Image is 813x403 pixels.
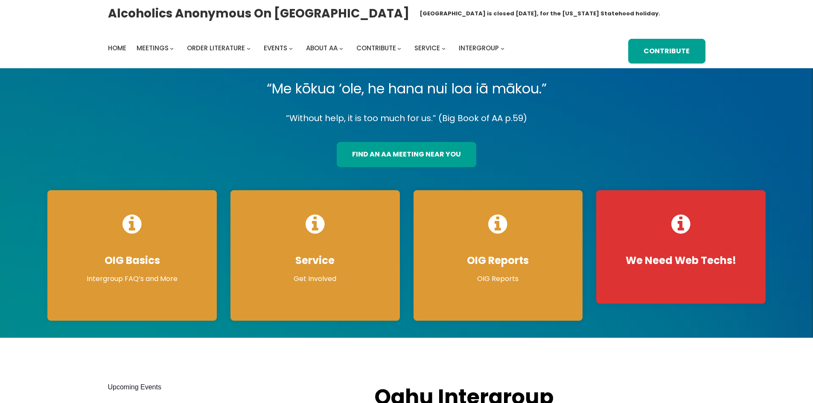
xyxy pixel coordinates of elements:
[356,43,396,52] span: Contribute
[108,382,358,392] h2: Upcoming Events
[459,42,499,54] a: Intergroup
[239,274,391,284] p: Get Involved
[628,39,705,64] a: Contribute
[41,77,772,101] p: “Me kōkua ‘ole, he hana nui loa iā mākou.”
[108,42,126,54] a: Home
[170,46,174,50] button: Meetings submenu
[289,46,293,50] button: Events submenu
[420,9,660,18] h1: [GEOGRAPHIC_DATA] is closed [DATE], for the [US_STATE] Statehood holiday.
[605,254,757,267] h4: We Need Web Techs!
[108,43,126,52] span: Home
[239,254,391,267] h4: Service
[264,42,287,54] a: Events
[397,46,401,50] button: Contribute submenu
[137,42,169,54] a: Meetings
[422,254,574,267] h4: OIG Reports
[414,43,440,52] span: Service
[247,46,251,50] button: Order Literature submenu
[356,42,396,54] a: Contribute
[459,43,499,52] span: Intergroup
[264,43,287,52] span: Events
[442,46,446,50] button: Service submenu
[41,111,772,126] p: “Without help, it is too much for us.” (Big Book of AA p.59)
[306,43,338,52] span: About AA
[337,142,476,167] a: find an aa meeting near you
[108,42,507,54] nav: Intergroup
[137,43,169,52] span: Meetings
[108,3,409,24] a: Alcoholics Anonymous on [GEOGRAPHIC_DATA]
[422,274,574,284] p: OIG Reports
[187,43,245,52] span: Order Literature
[306,42,338,54] a: About AA
[339,46,343,50] button: About AA submenu
[501,46,504,50] button: Intergroup submenu
[414,42,440,54] a: Service
[56,254,208,267] h4: OIG Basics
[56,274,208,284] p: Intergroup FAQ’s and More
